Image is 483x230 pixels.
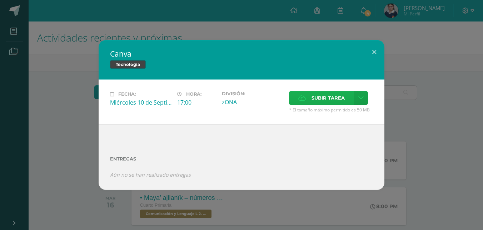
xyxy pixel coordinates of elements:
span: Subir tarea [312,91,345,105]
div: zONA [222,98,283,106]
button: Close (Esc) [364,40,384,64]
div: Miércoles 10 de Septiembre [110,99,171,106]
label: División: [222,91,283,96]
i: Aún no se han realizado entregas [110,171,191,178]
span: Hora: [186,91,201,97]
span: * El tamaño máximo permitido es 50 MB [289,107,373,113]
h2: Canva [110,49,373,59]
label: Entregas [110,156,373,162]
div: 17:00 [177,99,216,106]
span: Fecha: [118,91,136,97]
span: Tecnología [110,60,146,69]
